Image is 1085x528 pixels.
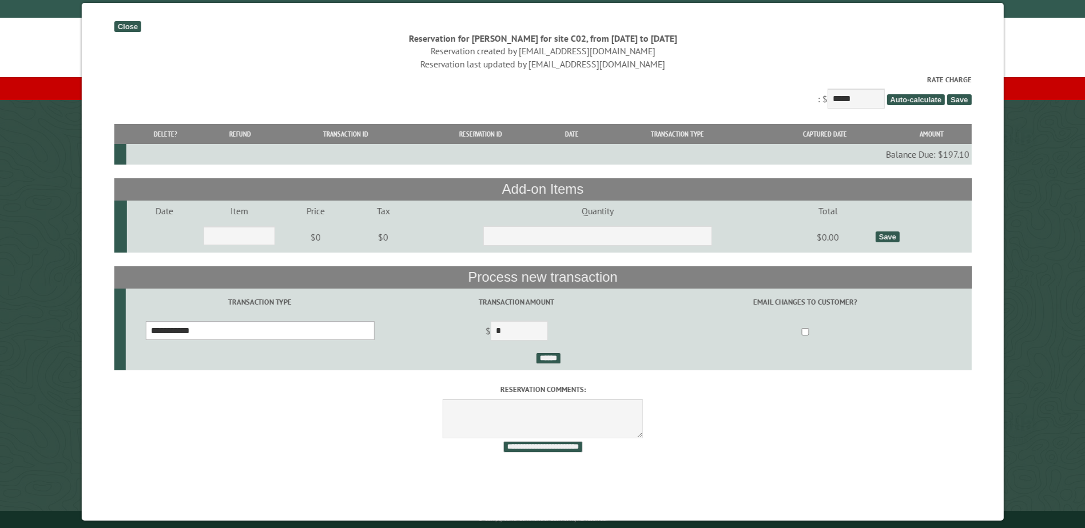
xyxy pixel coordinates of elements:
[875,231,899,242] div: Save
[127,297,392,307] label: Transaction Type
[277,201,354,221] td: Price
[114,266,971,288] th: Process new transaction
[478,515,607,523] small: © Campground Commander LLC. All rights reserved.
[782,201,873,221] td: Total
[947,94,971,105] span: Save
[396,297,637,307] label: Transaction Amount
[597,124,757,144] th: Transaction Type
[353,221,412,253] td: $0
[114,74,971,111] div: : $
[114,178,971,200] th: Add-on Items
[415,124,546,144] th: Reservation ID
[114,45,971,57] div: Reservation created by [EMAIL_ADDRESS][DOMAIN_NAME]
[204,124,276,144] th: Refund
[202,201,277,221] td: Item
[782,221,873,253] td: $0.00
[114,58,971,70] div: Reservation last updated by [EMAIL_ADDRESS][DOMAIN_NAME]
[276,124,414,144] th: Transaction ID
[114,74,971,85] label: Rate Charge
[641,297,969,307] label: Email changes to customer?
[412,201,782,221] td: Quantity
[394,316,638,348] td: $
[757,124,892,144] th: Captured Date
[546,124,597,144] th: Date
[127,201,202,221] td: Date
[353,201,412,221] td: Tax
[277,221,354,253] td: $0
[126,144,971,165] td: Balance Due: $197.10
[126,124,204,144] th: Delete?
[892,124,971,144] th: Amount
[887,94,945,105] span: Auto-calculate
[114,32,971,45] div: Reservation for [PERSON_NAME] for site C02, from [DATE] to [DATE]
[114,384,971,395] label: Reservation comments:
[114,21,141,32] div: Close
